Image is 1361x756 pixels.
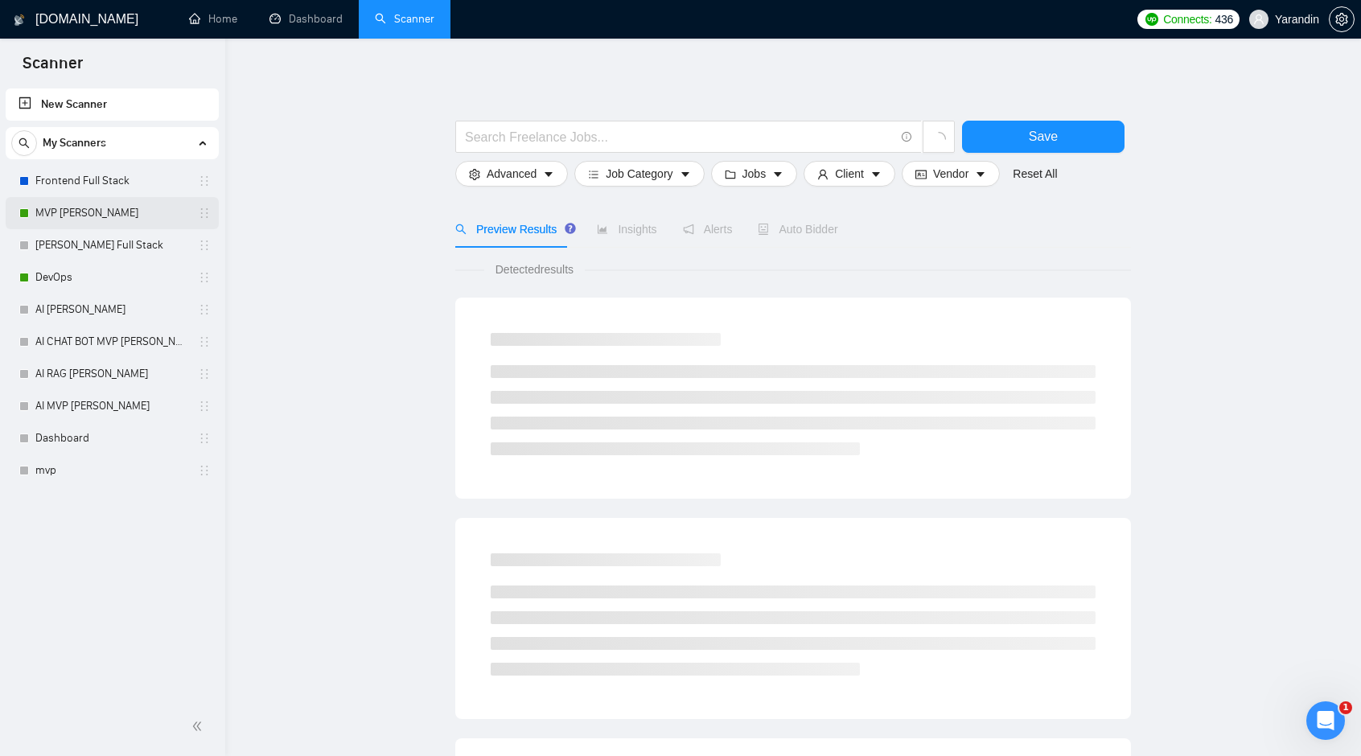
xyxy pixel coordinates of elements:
[758,224,769,235] span: robot
[11,130,37,156] button: search
[574,161,704,187] button: barsJob Categorycaret-down
[35,326,188,358] a: AI CHAT BOT MVP [PERSON_NAME]
[1329,13,1355,26] a: setting
[1306,701,1345,740] iframe: Intercom live chat
[817,167,829,179] span: user
[198,175,211,187] span: holder
[35,261,188,294] a: DevOps
[198,207,211,220] span: holder
[711,161,798,187] button: folderJobscaret-down
[19,88,206,121] a: New Scanner
[375,12,434,26] a: searchScanner
[597,223,656,236] span: Insights
[1253,14,1264,25] span: user
[12,138,36,149] span: search
[1013,165,1057,183] a: Reset All
[465,127,894,147] input: Search Freelance Jobs...
[198,271,211,284] span: holder
[915,167,927,179] span: idcard
[962,121,1125,153] button: Save
[1029,126,1058,146] span: Save
[198,432,211,445] span: holder
[455,161,568,187] button: settingAdvancedcaret-down
[10,51,96,85] span: Scanner
[198,335,211,348] span: holder
[588,167,599,179] span: bars
[563,221,578,236] div: Tooltip anchor
[758,223,837,236] span: Auto Bidder
[469,167,480,179] span: setting
[543,167,554,179] span: caret-down
[198,239,211,252] span: holder
[1339,701,1352,714] span: 1
[683,224,694,235] span: notification
[14,7,25,33] img: logo
[455,224,467,235] span: search
[198,303,211,316] span: holder
[35,294,188,326] a: AI [PERSON_NAME]
[198,368,211,380] span: holder
[35,165,188,197] a: Frontend Full Stack
[43,127,106,159] span: My Scanners
[191,718,208,734] span: double-left
[198,400,211,413] span: holder
[683,223,733,236] span: Alerts
[680,167,691,179] span: caret-down
[933,165,968,183] span: Vendor
[484,261,585,278] span: Detected results
[6,127,219,487] li: My Scanners
[35,422,188,454] a: Dashboard
[835,165,864,183] span: Client
[35,454,188,487] a: mvp
[725,167,736,179] span: folder
[902,161,1000,187] button: idcardVendorcaret-down
[870,167,882,179] span: caret-down
[455,223,571,236] span: Preview Results
[1145,13,1158,26] img: upwork-logo.png
[772,167,783,179] span: caret-down
[35,197,188,229] a: MVP [PERSON_NAME]
[902,132,912,142] span: info-circle
[487,165,537,183] span: Advanced
[35,229,188,261] a: [PERSON_NAME] Full Stack
[931,132,946,146] span: loading
[1215,10,1233,28] span: 436
[804,161,895,187] button: userClientcaret-down
[35,390,188,422] a: AI MVP [PERSON_NAME]
[269,12,343,26] a: dashboardDashboard
[6,88,219,121] li: New Scanner
[1163,10,1211,28] span: Connects:
[597,224,608,235] span: area-chart
[742,165,767,183] span: Jobs
[35,358,188,390] a: AI RAG [PERSON_NAME]
[975,167,986,179] span: caret-down
[1329,6,1355,32] button: setting
[198,464,211,477] span: holder
[606,165,672,183] span: Job Category
[189,12,237,26] a: homeHome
